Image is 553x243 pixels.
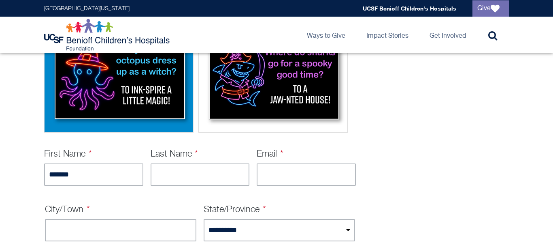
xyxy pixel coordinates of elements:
label: Email [257,150,283,159]
div: Shark [198,25,348,133]
a: Give [472,0,509,17]
a: Impact Stories [360,17,415,53]
img: Logo for UCSF Benioff Children's Hospitals Foundation [44,19,172,51]
a: [GEOGRAPHIC_DATA][US_STATE] [44,6,130,11]
label: City/Town [45,205,90,214]
a: Ways to Give [300,17,352,53]
label: Last Name [151,150,198,159]
img: Octopus [47,28,191,127]
label: First Name [44,150,92,159]
label: State/Province [204,205,266,214]
a: UCSF Benioff Children's Hospitals [363,5,456,12]
a: Get Involved [423,17,472,53]
div: Octopus [44,25,194,133]
img: Shark [201,28,345,127]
